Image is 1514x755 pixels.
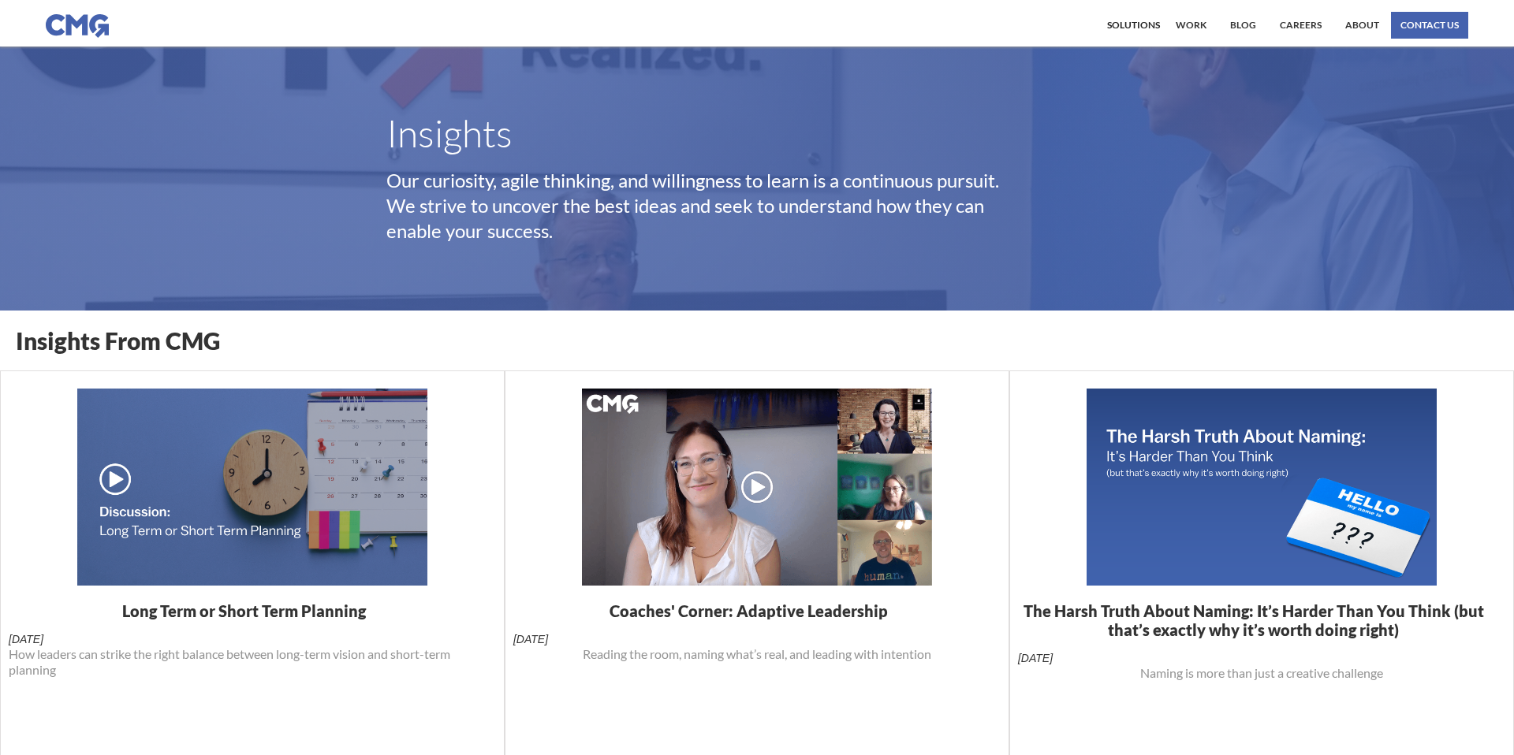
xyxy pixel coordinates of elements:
h1: Coaches' Corner: Adaptive Leadership [610,601,904,620]
p: Our curiosity, agile thinking, and willingness to learn is a continuous pursuit. We strive to unc... [386,168,1049,244]
a: work [1172,12,1210,39]
h1: Long Term or Short Term Planning [122,601,382,620]
div: [DATE] [513,632,548,646]
a: Coaches' Corner: Adaptive Leadership[DATE]Reading the room, naming what’s real, and leading with ... [513,601,1001,678]
a: Careers [1276,12,1326,39]
h1: The Harsh Truth About Naming: It’s Harder Than You Think (but that’s exactly why it’s worth doing... [1018,601,1505,639]
div: Solutions [1107,20,1160,30]
div: [DATE] [9,632,43,646]
img: CMG logo in blue. [46,14,109,38]
a: About [1341,12,1383,39]
p: Naming is more than just a creative challenge [1140,665,1383,681]
p: How leaders can strike the right balance between long-term vision and short-term planning [9,646,496,678]
div: [DATE] [1018,651,1053,665]
a: The Harsh Truth About Naming: It’s Harder Than You Think (but that’s exactly why it’s worth doing... [1018,601,1505,697]
p: Reading the room, naming what’s real, and leading with intention [583,646,931,662]
a: Long Term or Short Term Planning[DATE]How leaders can strike the right balance between long-term ... [9,601,496,694]
h1: Insights [386,114,1128,152]
a: Blog [1226,12,1260,39]
div: contact us [1400,20,1459,30]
